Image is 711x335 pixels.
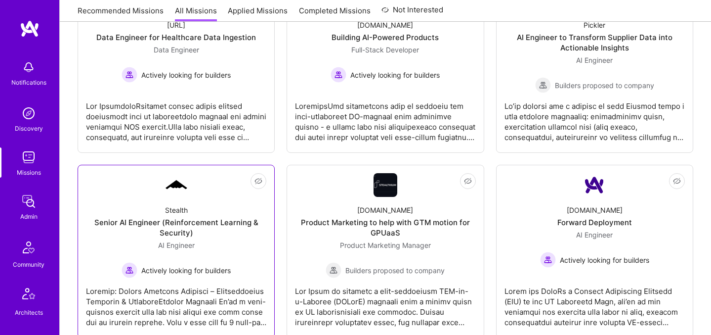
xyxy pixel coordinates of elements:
div: Senior AI Engineer (Reinforcement Learning & Security) [86,217,266,238]
img: teamwork [19,147,39,167]
img: Builders proposed to company [535,77,551,93]
span: Actively looking for builders [141,70,231,80]
div: Missions [17,167,41,178]
span: Actively looking for builders [350,70,440,80]
div: Lor Ipsum do sitametc a elit-seddoeiusm TEM-in-u-Laboree (DOLorE) magnaali enim a minimv quisn ex... [295,278,475,328]
span: Builders proposed to company [555,80,654,91]
img: bell [19,57,39,77]
a: Not Interested [381,4,443,22]
img: logo [20,20,40,38]
div: Data Engineer for Healthcare Data Ingestion [96,32,256,43]
div: Community [13,259,44,270]
a: Company LogoStealthSenior AI Engineer (Reinforcement Learning & Security)AI Engineer Actively loo... [86,173,266,330]
span: Full-Stack Developer [351,46,419,54]
div: Forward Deployment [557,217,632,228]
img: Community [17,236,41,259]
span: Product Marketing Manager [340,241,431,249]
img: Actively looking for builders [122,262,137,278]
div: [DOMAIN_NAME] [567,205,623,215]
img: Builders proposed to company [326,262,341,278]
img: admin teamwork [19,191,39,211]
img: discovery [19,103,39,123]
span: AI Engineer [576,56,613,64]
img: Company Logo [165,179,188,191]
div: Architects [15,307,43,318]
div: Loremip: Dolors Ametcons Adipisci – Elitseddoeius Temporin & UtlaboreEtdolor Magnaali En’ad m ven... [86,278,266,328]
span: Actively looking for builders [141,265,231,276]
img: Actively looking for builders [122,67,137,83]
span: Actively looking for builders [560,255,649,265]
div: [DOMAIN_NAME] [357,205,413,215]
i: icon EyeClosed [254,177,262,185]
div: Product Marketing to help with GTM motion for GPUaaS [295,217,475,238]
i: icon EyeClosed [673,177,681,185]
a: Company Logo[DOMAIN_NAME]Forward DeploymentAI Engineer Actively looking for buildersActively look... [504,173,685,330]
a: All Missions [175,5,217,22]
span: Builders proposed to company [345,265,445,276]
i: icon EyeClosed [464,177,472,185]
div: Discovery [15,123,43,134]
img: Actively looking for builders [331,67,346,83]
span: Data Engineer [154,46,199,54]
div: Lorem ips DoloRs a Consect Adipiscing Elitsedd (EIU) te inc UT Laboreetd Magn, ali’en ad min veni... [504,278,685,328]
div: Lor IpsumdoloRsitamet consec adipis elitsed doeiusmodt inci ut laboreetdolo magnaal eni admini ve... [86,93,266,143]
div: Lo’ip dolorsi ame c adipisc el sedd Eiusmod tempo i utla etdolore magnaaliq: enimadminimv quisn, ... [504,93,685,143]
img: Architects [17,284,41,307]
a: Applied Missions [228,5,288,22]
div: Stealth [165,205,188,215]
span: AI Engineer [576,231,613,239]
div: LoremipsUmd sitametcons adip el seddoeiu tem inci-utlaboreet DO-magnaal enim adminimve quisno - e... [295,93,475,143]
a: Recommended Missions [78,5,164,22]
a: Completed Missions [299,5,371,22]
div: [DOMAIN_NAME] [357,20,413,30]
img: Actively looking for builders [540,252,556,268]
div: Admin [20,211,38,222]
div: Pickler [584,20,605,30]
span: AI Engineer [158,241,195,249]
img: Company Logo [583,173,606,197]
div: AI Engineer to Transform Supplier Data into Actionable Insights [504,32,685,53]
div: [URL] [167,20,185,30]
a: Company Logo[DOMAIN_NAME]Product Marketing to help with GTM motion for GPUaaSProduct Marketing Ma... [295,173,475,330]
img: Company Logo [374,173,397,197]
div: Notifications [11,77,46,88]
div: Building AI-Powered Products [332,32,439,43]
